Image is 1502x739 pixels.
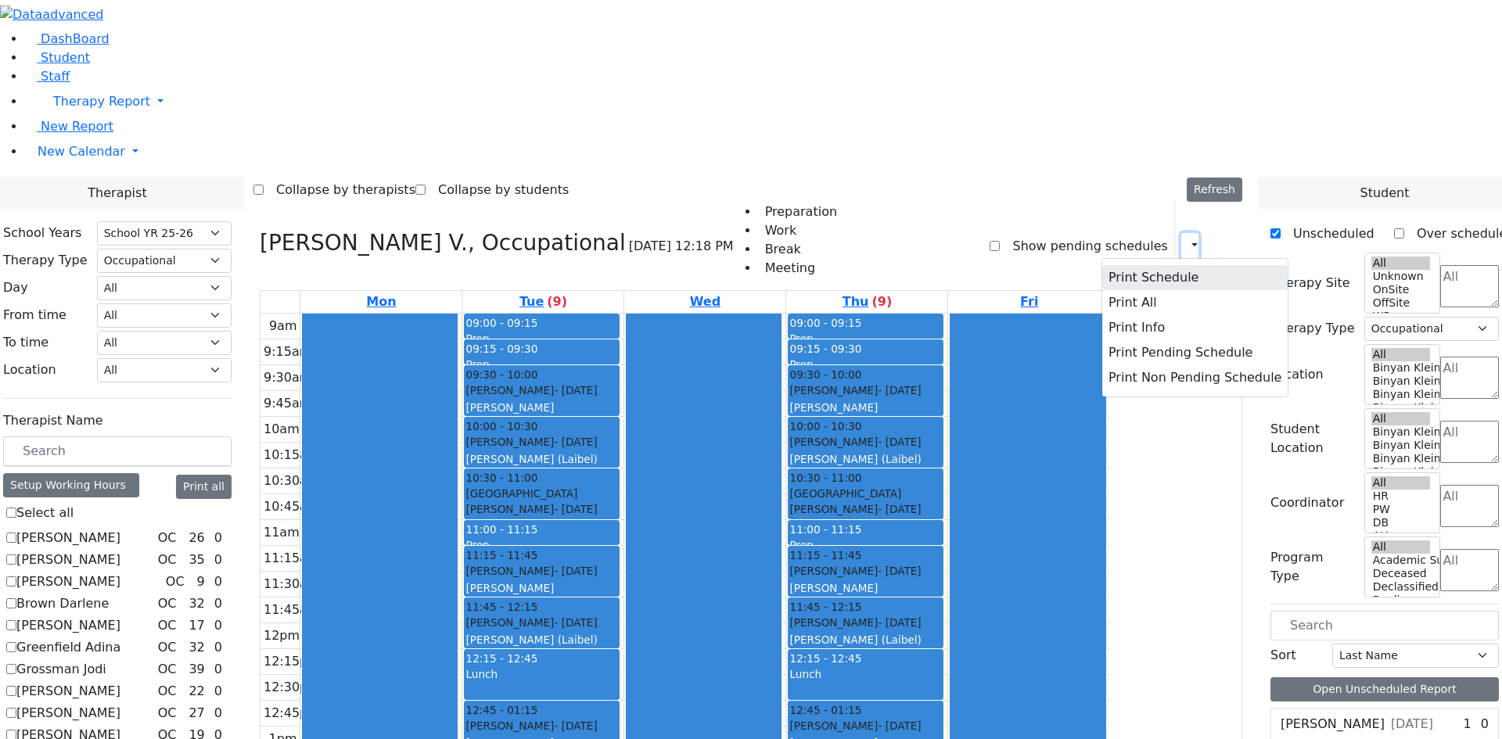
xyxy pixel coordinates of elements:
[789,470,861,486] span: 10:30 - 11:00
[152,704,183,723] div: OC
[878,616,921,629] span: - [DATE]
[878,565,921,577] span: - [DATE]
[1371,554,1431,567] option: Academic Support
[465,451,618,467] div: [PERSON_NAME] (Laibel)
[1102,315,1288,340] button: Print Info
[426,178,569,203] label: Collapse by students
[16,638,120,657] label: Greenfield Adina
[878,436,921,448] span: - [DATE]
[1371,361,1431,375] option: Binyan Klein 5
[16,704,120,723] label: [PERSON_NAME]
[1440,549,1499,591] textarea: Search
[1371,375,1431,388] option: Binyan Klein 4
[1371,490,1431,503] option: HR
[16,660,106,679] label: Grossman Jodi
[1233,234,1242,259] div: Delete
[789,434,942,450] div: [PERSON_NAME]
[266,317,300,335] div: 9am
[465,367,537,382] span: 09:30 - 10:00
[185,529,207,547] div: 26
[261,652,323,671] div: 12:15pm
[554,503,597,515] span: - [DATE]
[1371,516,1431,529] option: DB
[789,666,942,682] div: Lunch
[41,50,90,65] span: Student
[465,418,537,434] span: 10:00 - 10:30
[152,638,183,657] div: OC
[25,31,110,46] a: DashBoard
[1000,234,1167,259] label: Show pending schedules
[1371,412,1431,425] option: All
[53,94,150,109] span: Therapy Report
[1270,646,1296,665] label: Sort
[1440,265,1499,307] textarea: Search
[789,400,942,415] div: [PERSON_NAME]
[185,551,207,569] div: 35
[185,704,207,723] div: 27
[1371,529,1431,543] option: AH
[789,317,861,329] span: 09:00 - 09:15
[16,551,120,569] label: [PERSON_NAME]
[1371,401,1431,414] option: Binyan Klein 2
[3,411,103,430] label: Therapist Name
[16,572,120,591] label: [PERSON_NAME]
[547,292,567,311] label: (9)
[3,306,66,325] label: From time
[554,436,597,448] span: - [DATE]
[465,702,537,718] span: 12:45 - 01:15
[465,599,537,615] span: 11:45 - 12:15
[152,529,183,547] div: OC
[516,291,570,313] a: September 9, 2025
[152,682,183,701] div: OC
[465,537,618,553] div: Prep
[3,278,28,297] label: Day
[1270,493,1344,512] label: Coordinator
[16,529,120,547] label: [PERSON_NAME]
[1102,265,1288,290] button: Print Schedule
[261,497,323,516] div: 10:45am
[687,291,724,313] a: September 10, 2025
[1371,540,1431,554] option: All
[1371,594,1431,607] option: Declines
[211,682,225,701] div: 0
[839,291,895,313] a: September 11, 2025
[25,136,1502,167] a: New Calendar
[789,615,942,630] div: [PERSON_NAME]
[465,547,537,563] span: 11:15 - 11:45
[211,638,225,657] div: 0
[3,473,139,497] div: Setup Working Hours
[1371,283,1431,296] option: OnSite
[554,616,597,629] span: - [DATE]
[759,259,837,278] li: Meeting
[260,230,626,256] h3: [PERSON_NAME] V., Occupational
[16,682,120,701] label: [PERSON_NAME]
[152,660,183,679] div: OC
[1371,425,1431,439] option: Binyan Klein 5
[211,529,225,547] div: 0
[1371,476,1431,490] option: All
[878,719,921,732] span: - [DATE]
[789,451,942,467] div: [PERSON_NAME] (Laibel)
[465,357,618,372] div: Prep
[789,547,861,563] span: 11:15 - 11:45
[789,501,942,517] div: [PERSON_NAME]
[629,237,734,256] span: [DATE] 12:18 PM
[211,616,225,635] div: 0
[176,475,232,499] button: Print all
[1440,357,1499,399] textarea: Search
[185,594,207,613] div: 32
[1461,715,1475,734] div: 1
[185,616,207,635] div: 17
[211,660,225,679] div: 0
[465,486,577,501] span: [GEOGRAPHIC_DATA]
[465,615,618,630] div: [PERSON_NAME]
[465,718,618,734] div: [PERSON_NAME]
[261,523,303,542] div: 11am
[261,446,323,465] div: 10:15am
[16,504,74,522] label: Select all
[160,572,191,591] div: OC
[3,436,232,466] input: Search
[261,472,323,490] div: 10:30am
[465,523,537,536] span: 11:00 - 11:15
[152,551,183,569] div: OC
